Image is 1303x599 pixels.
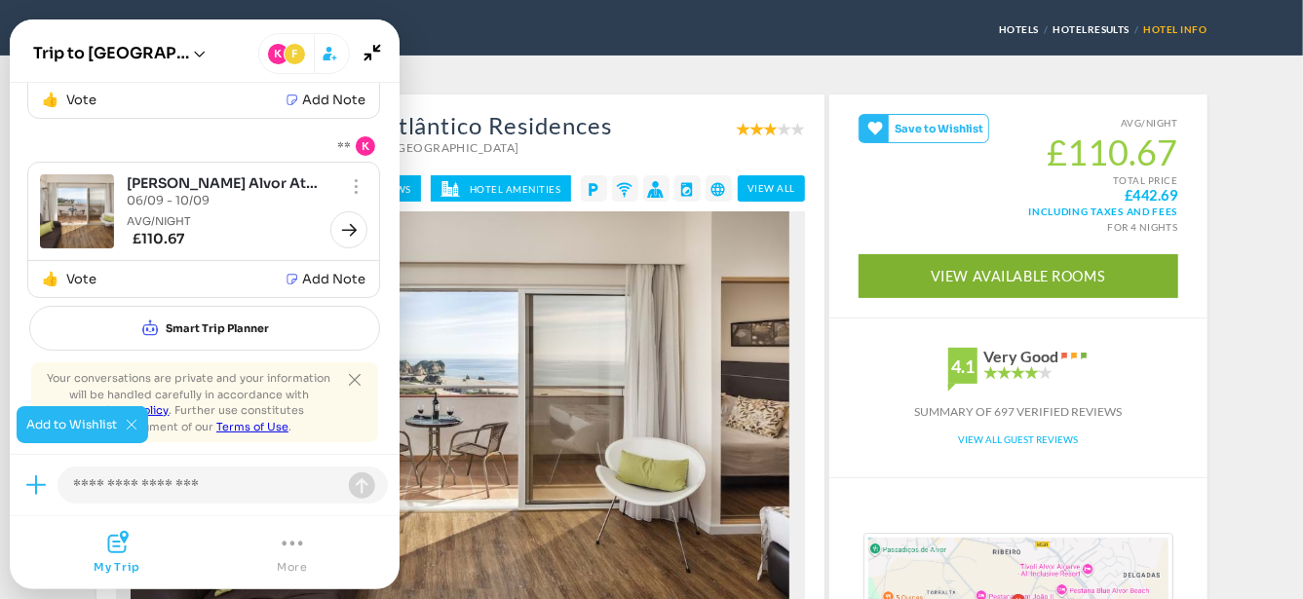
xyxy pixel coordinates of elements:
a: Hotel Amenities [431,175,571,202]
div: Summary of 697 verified reviews [829,403,1207,421]
span: £110.67 [859,131,1178,173]
gamitee-draggable-frame: Joyned Window [10,19,400,589]
span: Including taxes and fees [859,203,1178,217]
a: View Available Rooms [859,254,1178,298]
strong: £442.69 [1125,188,1178,203]
a: Hotels [999,23,1044,35]
a: View All Guest Reviews [958,433,1078,445]
div: 4.1 [948,348,977,384]
div: for 4 nights [859,217,1178,235]
gamitee-button: Get your friends' opinions [859,114,990,143]
small: AVG/NIGHT [859,114,1178,131]
a: view all [738,175,805,202]
div: Very Good [983,348,1058,365]
li: Hotel Info [1144,12,1207,47]
a: HotelResults [1053,23,1134,35]
small: TOTAL PRICE [859,173,1178,203]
